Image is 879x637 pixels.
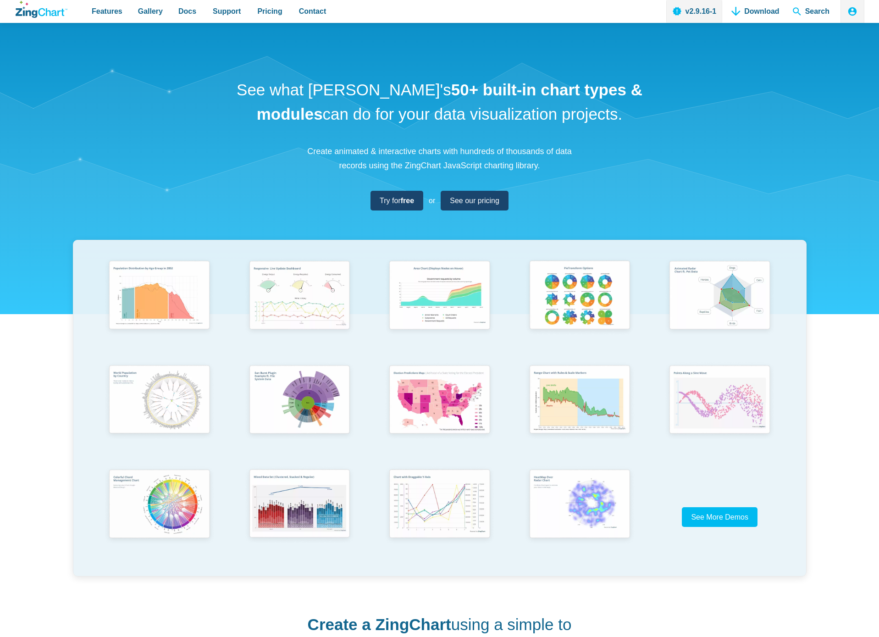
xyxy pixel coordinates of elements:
[233,78,646,126] h1: See what [PERSON_NAME]'s can do for your data visualization projects.
[383,361,495,441] img: Election Predictions Map
[682,507,757,527] a: See More Demos
[691,513,748,521] span: See More Demos
[370,361,510,465] a: Election Predictions Map
[509,465,650,569] a: Heatmap Over Radar Chart
[524,361,636,441] img: Range Chart with Rultes & Scale Markers
[243,465,355,545] img: Mixed Data Set (Clustered, Stacked, and Regular)
[383,256,495,336] img: Area Chart (Displays Nodes on Hover)
[450,194,499,207] span: See our pricing
[370,256,510,360] a: Area Chart (Displays Nodes on Hover)
[370,465,510,569] a: Chart with Draggable Y-Axis
[299,5,326,17] span: Contact
[401,197,414,205] strong: free
[380,194,414,207] span: Try for
[509,256,650,360] a: Pie Transform Options
[524,465,636,545] img: Heatmap Over Radar Chart
[650,256,790,360] a: Animated Radar Chart ft. Pet Data
[257,5,282,17] span: Pricing
[243,256,355,336] img: Responsive Live Update Dashboard
[650,361,790,465] a: Points Along a Sine Wave
[383,465,495,545] img: Chart with Draggable Y-Axis
[103,361,215,441] img: World Population by Country
[178,5,196,17] span: Docs
[229,256,370,360] a: Responsive Live Update Dashboard
[89,256,230,360] a: Population Distribution by Age Group in 2052
[441,191,509,210] a: See our pricing
[663,256,775,336] img: Animated Radar Chart ft. Pet Data
[229,361,370,465] a: Sun Burst Plugin Example ft. File System Data
[89,465,230,569] a: Colorful Chord Management Chart
[509,361,650,465] a: Range Chart with Rultes & Scale Markers
[370,191,423,210] a: Try forfree
[89,361,230,465] a: World Population by Country
[92,5,122,17] span: Features
[524,256,636,336] img: Pie Transform Options
[138,5,163,17] span: Gallery
[16,1,67,18] a: ZingChart Logo. Click to return to the homepage
[257,81,642,123] strong: 50+ built-in chart types & modules
[103,256,215,336] img: Population Distribution by Age Group in 2052
[229,465,370,569] a: Mixed Data Set (Clustered, Stacked, and Regular)
[103,465,215,545] img: Colorful Chord Management Chart
[302,144,577,172] p: Create animated & interactive charts with hundreds of thousands of data records using the ZingCha...
[429,194,435,207] span: or
[243,361,355,441] img: Sun Burst Plugin Example ft. File System Data
[663,361,775,441] img: Points Along a Sine Wave
[308,615,451,633] strong: Create a ZingChart
[213,5,241,17] span: Support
